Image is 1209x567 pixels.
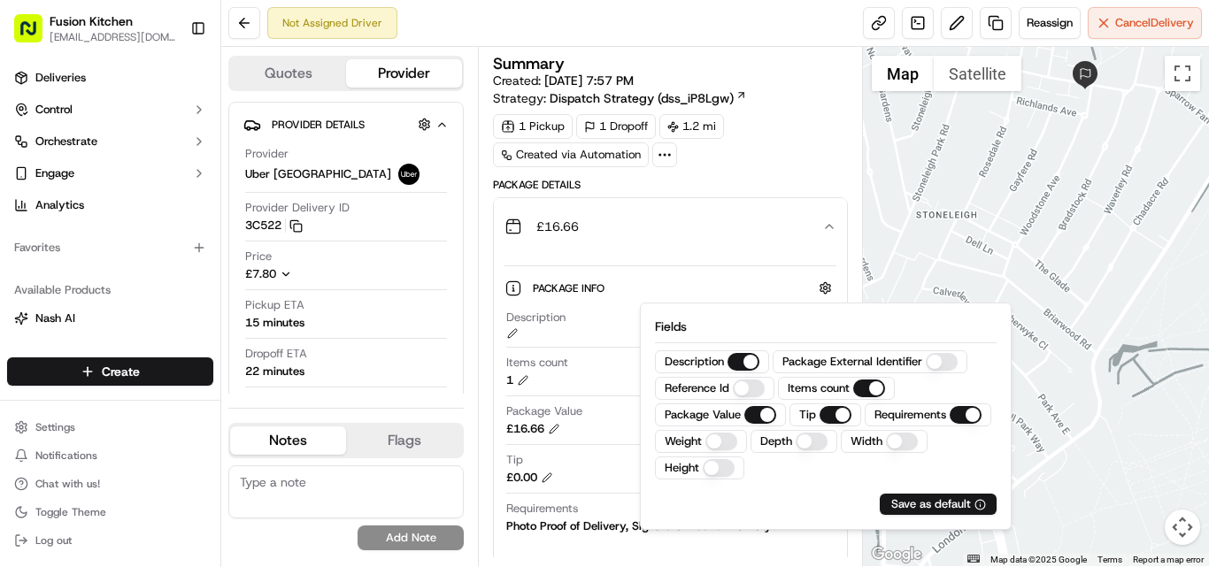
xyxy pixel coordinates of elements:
label: Height [665,460,699,476]
span: Price [245,249,272,264]
span: Provider Delivery ID [245,200,350,216]
div: Created via Automation [493,142,649,167]
span: Pickup ETA [245,297,304,313]
div: 22 minutes [245,364,304,379]
button: See all [274,226,322,248]
label: Tip [799,407,816,423]
img: Dianne Alexi Soriano [18,257,46,286]
button: Provider [346,59,462,88]
span: Control [35,102,73,118]
span: Dispatch Strategy (dss_iP8Lgw) [550,89,734,107]
span: Deliveries [35,70,86,86]
div: Available Products [7,276,213,304]
span: Items count [506,355,568,371]
p: Fields [655,318,997,335]
img: Google [867,543,926,566]
a: Terms (opens in new tab) [1097,555,1122,564]
a: 📗Knowledge Base [11,388,142,420]
span: Provider Details [272,118,365,132]
label: Items count [788,380,850,396]
a: Analytics [7,191,213,219]
img: uber-new-logo.jpeg [398,164,420,185]
button: Notifications [7,443,213,468]
span: Settings [35,420,75,434]
span: Map data ©2025 Google [990,555,1087,564]
span: Reassign [1027,15,1073,31]
label: Package External Identifier [782,354,922,370]
button: Fusion Kitchen[EMAIL_ADDRESS][DOMAIN_NAME] [7,7,183,50]
span: Orchestrate [35,134,97,149]
span: Created: [493,72,634,89]
button: CancelDelivery [1088,7,1202,39]
label: Depth [760,433,792,449]
button: Create [7,357,213,386]
span: Analytics [35,197,84,213]
input: Got a question? Start typing here... [46,114,319,133]
label: Reference Id [665,380,729,396]
span: Log out [35,533,72,548]
div: 💻 [150,397,164,411]
img: Nash [18,18,53,53]
button: Settings [7,415,213,440]
img: 1732323095091-59ea418b-cfe3-43c8-9ae0-d0d06d6fd42c [37,169,69,201]
span: Notifications [35,448,97,463]
button: Show satellite imagery [934,56,1021,91]
span: Provider [245,146,289,162]
label: Description [665,354,724,370]
span: Engage [35,165,74,181]
span: API Documentation [167,395,284,413]
a: Open this area in Google Maps (opens a new window) [867,543,926,566]
a: Deliveries [7,64,213,92]
button: 3C522 [245,218,303,234]
span: Package Info [533,281,608,295]
div: £16.66 [494,255,847,566]
label: Width [851,433,882,449]
span: [DATE] [248,274,284,288]
div: Save as default [891,496,986,512]
button: Reassign [1019,7,1081,39]
button: £7.80 [245,266,401,282]
div: 1 Pickup [493,114,573,139]
p: Welcome 👋 [18,71,322,99]
div: 📗 [18,397,32,411]
span: [DATE] [68,322,104,336]
a: Nash AI [14,310,206,326]
div: Favorites [7,234,213,262]
div: We're available if you need us! [80,187,243,201]
button: Notes [230,426,346,455]
a: 💻API Documentation [142,388,291,420]
button: Fleet [7,336,213,364]
span: Nash AI [35,310,75,326]
span: [PERSON_NAME] [PERSON_NAME] [55,274,235,288]
button: Control [7,96,213,124]
span: • [58,322,65,336]
span: [DATE] 7:57 PM [544,73,634,88]
span: Fusion Kitchen [50,12,133,30]
span: £16.66 [536,218,579,235]
span: Fleet [35,342,61,358]
span: Tip [506,452,523,468]
button: Start new chat [301,174,322,195]
img: 1736555255976-a54dd68f-1ca7-489b-9aae-adbdc363a1c4 [18,169,50,201]
label: Weight [665,433,702,449]
span: [EMAIL_ADDRESS][DOMAIN_NAME] [50,30,176,44]
button: Show street map [872,56,934,91]
button: Engage [7,159,213,188]
button: Log out [7,528,213,553]
span: Description [506,310,566,326]
span: Chat with us! [35,477,100,491]
button: Map camera controls [1165,510,1200,545]
button: Chat with us! [7,471,213,496]
div: 1 Dropoff [576,114,656,139]
div: 1 [506,372,529,388]
span: Pylon [176,436,214,449]
button: Save as default [880,494,997,515]
div: 1.2 mi [659,114,724,139]
span: £7.80 [245,266,276,281]
span: Create [102,363,140,380]
button: Orchestrate [7,127,213,156]
button: Toggle Theme [7,500,213,525]
a: Powered byPylon [125,435,214,449]
span: Knowledge Base [35,395,135,413]
div: Package Details [493,178,848,192]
